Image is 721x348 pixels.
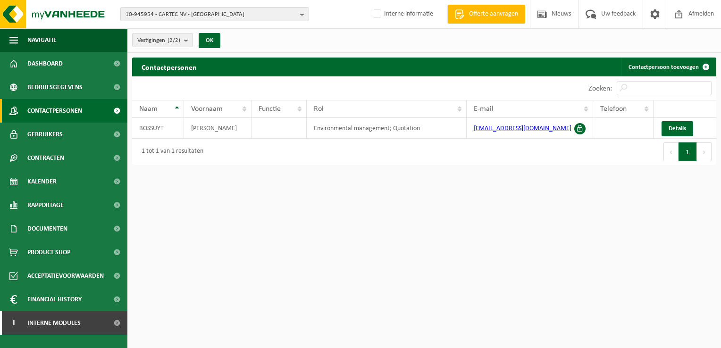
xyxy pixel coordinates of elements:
[662,121,693,136] a: Details
[191,105,223,113] span: Voornaam
[679,142,697,161] button: 1
[27,123,63,146] span: Gebruikers
[27,311,81,335] span: Interne modules
[139,105,158,113] span: Naam
[27,170,57,193] span: Kalender
[137,33,180,48] span: Vestigingen
[27,52,63,75] span: Dashboard
[27,288,82,311] span: Financial History
[307,118,467,139] td: Environmental management; Quotation
[168,37,180,43] count: (2/2)
[9,311,18,335] span: I
[27,146,64,170] span: Contracten
[27,28,57,52] span: Navigatie
[447,5,525,24] a: Offerte aanvragen
[132,33,193,47] button: Vestigingen(2/2)
[120,7,309,21] button: 10-945954 - CARTEC NV - [GEOGRAPHIC_DATA]
[474,105,494,113] span: E-mail
[199,33,220,48] button: OK
[621,58,715,76] a: Contactpersoon toevoegen
[474,125,571,132] a: [EMAIL_ADDRESS][DOMAIN_NAME]
[600,105,627,113] span: Telefoon
[663,142,679,161] button: Previous
[314,105,324,113] span: Rol
[371,7,433,21] label: Interne informatie
[467,9,520,19] span: Offerte aanvragen
[27,193,64,217] span: Rapportage
[27,264,104,288] span: Acceptatievoorwaarden
[184,118,252,139] td: [PERSON_NAME]
[669,125,686,132] span: Details
[27,240,70,264] span: Product Shop
[588,85,612,92] label: Zoeken:
[259,105,281,113] span: Functie
[27,217,67,240] span: Documenten
[137,143,203,160] div: 1 tot 1 van 1 resultaten
[27,75,83,99] span: Bedrijfsgegevens
[132,58,206,76] h2: Contactpersonen
[27,99,82,123] span: Contactpersonen
[132,118,184,139] td: BOSSUYT
[697,142,712,161] button: Next
[126,8,296,22] span: 10-945954 - CARTEC NV - [GEOGRAPHIC_DATA]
